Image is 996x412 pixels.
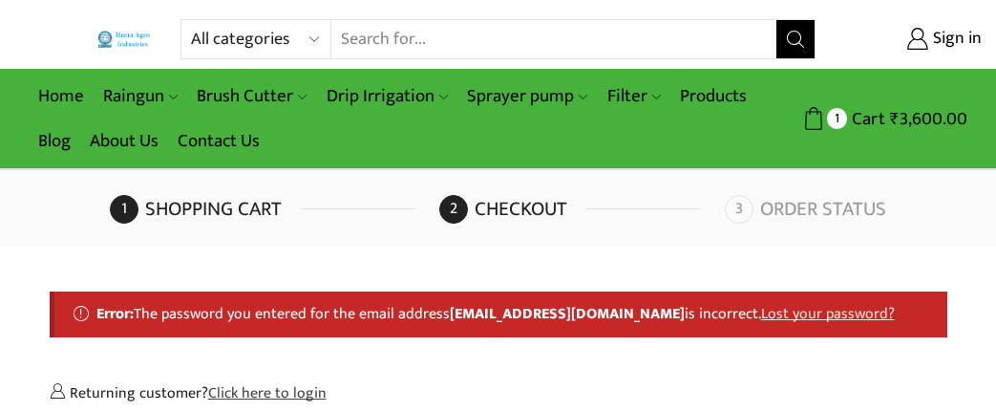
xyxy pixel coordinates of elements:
[96,301,134,326] strong: Error:
[598,74,670,119] a: Filter
[208,380,327,405] a: Click here to login
[890,104,967,134] bdi: 3,600.00
[187,74,316,119] a: Brush Cutter
[928,27,982,52] span: Sign in
[29,119,80,163] a: Blog
[96,303,929,325] li: The password you entered for the email address is incorrect.
[450,301,685,326] strong: [EMAIL_ADDRESS][DOMAIN_NAME]
[110,195,434,224] a: Shopping cart
[50,380,947,404] div: Returning customer?
[94,74,187,119] a: Raingun
[670,74,756,119] a: Products
[80,119,168,163] a: About Us
[776,20,815,58] button: Search button
[835,101,967,137] a: 1 Cart ₹3,600.00
[457,74,597,119] a: Sprayer pump
[761,301,895,326] a: Lost your password?
[827,108,847,128] span: 1
[317,74,457,119] a: Drip Irrigation
[168,119,269,163] a: Contact Us
[890,104,900,134] span: ₹
[844,22,982,56] a: Sign in
[847,106,885,132] span: Cart
[331,20,776,58] input: Search for...
[29,74,94,119] a: Home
